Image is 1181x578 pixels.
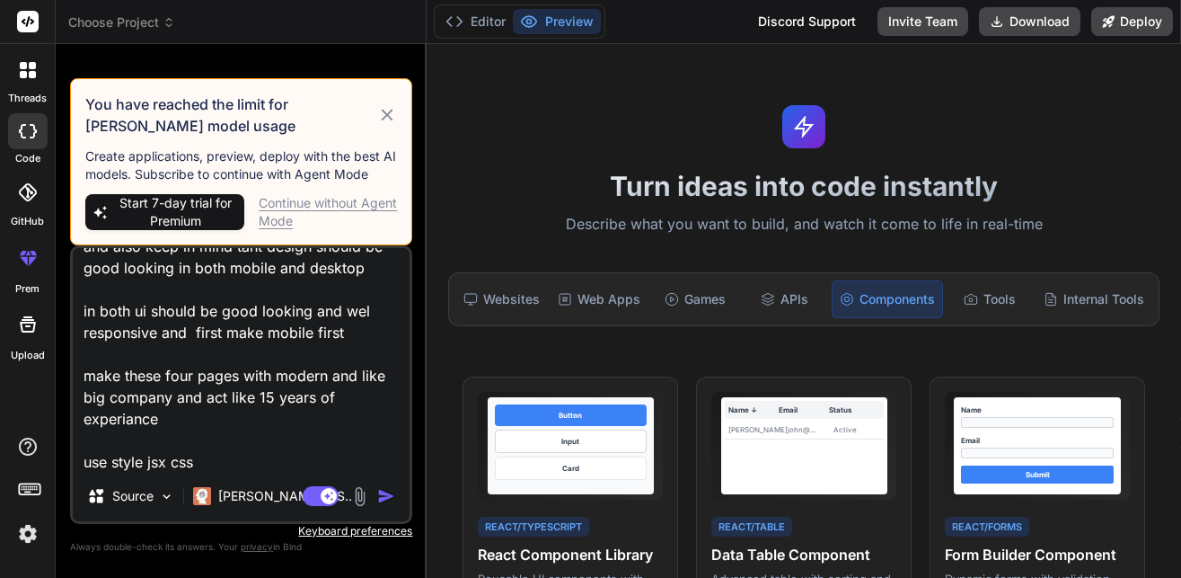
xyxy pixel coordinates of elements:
[551,280,648,318] div: Web Apps
[85,147,397,183] p: Create applications, preview, deploy with the best AI models. Subscribe to continue with Agent Mode
[73,248,410,471] textarea: i have a website "[DOMAIN_NAME]" which is e commerce market place where seller insert their produ...
[113,194,237,230] span: Start 7-day trial for Premium
[979,7,1080,36] button: Download
[961,405,1113,415] div: Name
[218,487,352,505] p: [PERSON_NAME] 4 S..
[728,405,779,415] div: Name ↓
[961,466,1113,484] div: Submit
[495,405,647,426] div: Button
[513,9,601,34] button: Preview
[742,280,828,318] div: APIs
[779,405,829,415] div: Email
[85,93,377,137] h3: You have reached the limit for [PERSON_NAME] model usage
[478,517,589,538] div: React/TypeScript
[456,280,547,318] div: Websites
[15,281,40,297] label: prem
[1036,280,1151,318] div: Internal Tools
[478,544,663,565] h4: React Component Library
[877,7,968,36] button: Invite Team
[11,348,45,363] label: Upload
[112,487,154,505] p: Source
[85,194,244,230] button: Start 7-day trial for Premium
[788,424,834,435] div: john@...
[377,487,395,505] img: icon
[651,280,737,318] div: Games
[833,424,880,435] div: Active
[438,9,513,34] button: Editor
[495,457,647,480] div: Card
[241,541,273,552] span: privacy
[1091,7,1173,36] button: Deploy
[68,13,175,31] span: Choose Project
[193,487,211,505] img: Claude 4 Sonnet
[728,424,788,435] div: [PERSON_NAME]
[70,538,412,556] p: Always double-check its answers. Your in Bind
[437,213,1170,236] p: Describe what you want to build, and watch it come to life in real-time
[437,170,1170,202] h1: Turn ideas into code instantly
[947,280,1033,318] div: Tools
[747,7,867,36] div: Discord Support
[961,435,1113,446] div: Email
[70,524,412,538] p: Keyboard preferences
[13,519,43,549] img: settings
[832,280,943,318] div: Components
[11,214,44,229] label: GitHub
[15,151,40,166] label: code
[945,544,1130,565] h4: Form Builder Component
[8,91,47,106] label: threads
[159,489,174,504] img: Pick Models
[945,517,1029,538] div: React/Forms
[349,486,370,507] img: attachment
[711,517,792,538] div: React/Table
[711,544,896,565] h4: Data Table Component
[495,430,647,453] div: Input
[259,194,397,230] div: Continue without Agent Mode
